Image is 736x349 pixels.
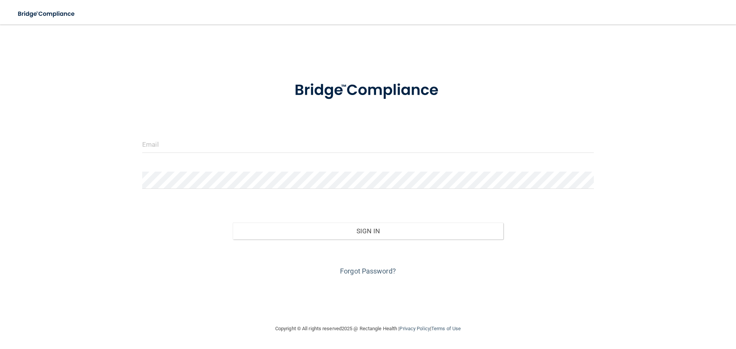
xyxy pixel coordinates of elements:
[11,6,82,22] img: bridge_compliance_login_screen.278c3ca4.svg
[233,223,504,239] button: Sign In
[340,267,396,275] a: Forgot Password?
[399,326,430,331] a: Privacy Policy
[228,316,508,341] div: Copyright © All rights reserved 2025 @ Rectangle Health | |
[431,326,461,331] a: Terms of Use
[142,136,594,153] input: Email
[279,70,457,110] img: bridge_compliance_login_screen.278c3ca4.svg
